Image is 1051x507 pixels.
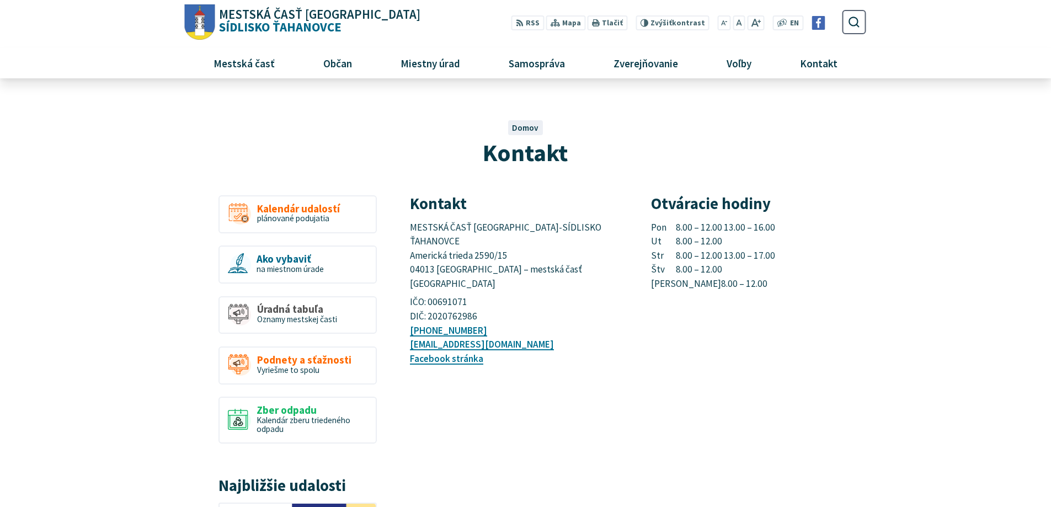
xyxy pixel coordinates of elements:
span: Sídlisko Ťahanovce [215,8,421,34]
a: Miestny úrad [380,48,480,78]
span: MESTSKÁ ČASŤ [GEOGRAPHIC_DATA]-SÍDLISKO ŤAHANOVCE Americká trieda 2590/15 04013 [GEOGRAPHIC_DATA]... [410,221,603,290]
a: Domov [512,122,538,133]
span: Tlačiť [602,19,623,28]
span: Zber odpadu [257,404,367,416]
span: Prijať anonymné [68,440,134,451]
span: Mestská časť [209,48,279,78]
h3: Kontakt [410,195,625,212]
button: Zväčšiť veľkosť písma [747,15,764,30]
span: Kalendár udalostí [257,203,340,215]
span: Ako vybaviť [257,253,324,265]
span: Zvýšiť [650,18,672,28]
a: [EMAIL_ADDRESS][DOMAIN_NAME] [410,338,554,350]
a: Zverejňovanie [594,48,698,78]
a: Úradná tabuľa Oznamy mestskej časti [218,296,377,334]
p: Na zabezpečenie funkčnosti a anonymnú analýzu návštevnosti táto webstránka ukladá do vášho prehli... [29,360,172,423]
span: Kalendár zberu triedeného odpadu [257,415,350,435]
button: Zmenšiť veľkosť písma [718,15,731,30]
a: Kalendár udalostí plánované podujatia [218,195,377,233]
a: Podnety a sťažnosti Vyriešme to spolu [218,346,377,385]
span: Mapa [562,18,581,29]
span: plánované podujatia [257,213,329,223]
span: EN [790,18,799,29]
span: Voľby [723,48,756,78]
span: Ut [651,234,676,249]
button: Odmietnuť [29,459,92,478]
h3: Najbližšie udalosti [218,477,377,494]
a: na tomto odkaze [64,411,128,421]
p: IČO: 00691071 DIČ: 2020762986 [410,295,625,323]
span: Oznamy mestskej časti [257,314,337,324]
button: Zvýšiťkontrast [636,15,709,30]
img: Prejsť na Facebook stránku [812,16,825,30]
a: Zber odpadu Kalendár zberu triedeného odpadu [218,397,377,444]
button: Prispôsobiť [97,459,172,478]
a: [PHONE_NUMBER] [410,324,487,337]
span: RSS [526,18,540,29]
span: Str [651,249,676,263]
a: Samospráva [489,48,585,78]
img: Prejsť na domovskú stránku [185,4,215,40]
span: kontrast [650,19,705,28]
a: Občan [303,48,372,78]
span: Odmietnuť [39,462,83,474]
a: Kontakt [780,48,858,78]
a: Facebook stránka [410,353,483,365]
span: Úradná tabuľa [257,303,337,315]
button: Tlačiť [588,15,627,30]
span: Občan [319,48,356,78]
a: Mapa [546,15,585,30]
a: Voľby [707,48,772,78]
a: Ako vybaviť na miestnom úrade [218,246,377,284]
span: Vyriešme to spolu [257,365,319,375]
button: Nastaviť pôvodnú veľkosť písma [733,15,745,30]
span: Prispôsobiť [110,462,158,474]
a: Mestská časť [193,48,295,78]
span: Štv [651,263,676,277]
span: Miestny úrad [396,48,464,78]
a: Logo Sídlisko Ťahanovce, prejsť na domovskú stránku. [185,4,420,40]
span: Kontakt [796,48,842,78]
span: Pon [651,221,676,235]
a: RSS [511,15,544,30]
span: Samospráva [504,48,569,78]
button: Prijať anonymné [29,436,172,455]
span: Kontakt [483,137,568,168]
span: Podnety a sťažnosti [257,354,351,366]
span: [PERSON_NAME] [651,277,721,291]
span: Mestská časť [GEOGRAPHIC_DATA] [219,8,420,21]
p: 8.00 – 12.00 13.00 – 16.00 8.00 – 12.00 8.00 – 12.00 13.00 – 17.00 8.00 – 12.00 8.00 – 12.00 [651,221,866,291]
span: Zverejňovanie [609,48,682,78]
h3: Otváracie hodiny [651,195,866,212]
a: EN [787,18,802,29]
span: na miestnom úrade [257,264,324,274]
